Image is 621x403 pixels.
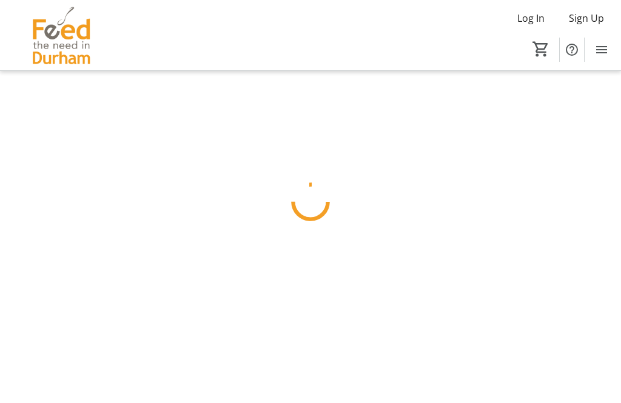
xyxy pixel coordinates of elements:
span: Log In [517,11,545,25]
button: Cart [530,38,552,60]
button: Log In [508,8,554,28]
img: Feed the Need in Durham's Logo [7,5,115,65]
button: Sign Up [559,8,614,28]
span: Sign Up [569,11,604,25]
button: Menu [589,38,614,62]
button: Help [560,38,584,62]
